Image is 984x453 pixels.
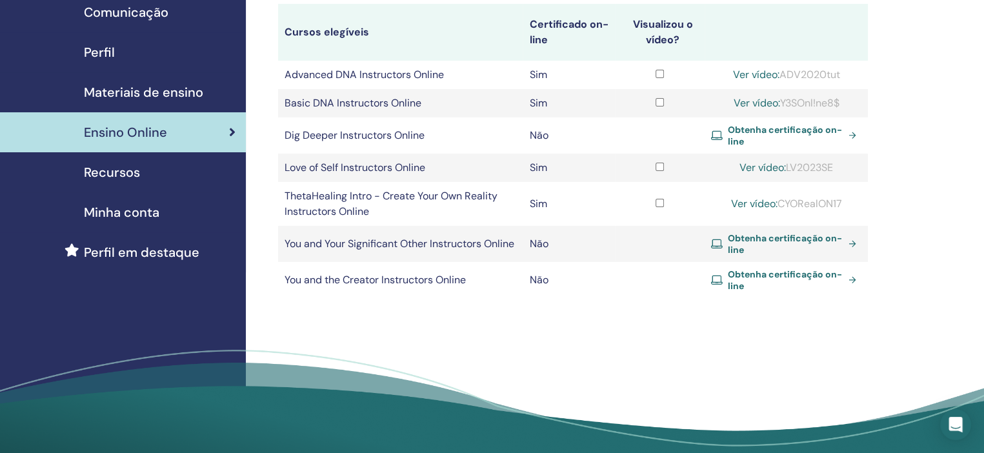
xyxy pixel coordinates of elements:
[523,117,614,154] td: Não
[733,96,779,110] a: Ver vídeo:
[739,161,786,174] a: Ver vídeo:
[711,232,861,256] a: Obtenha certificação on-line
[728,124,843,147] span: Obtenha certificação on-line
[278,226,523,262] td: You and Your Significant Other Instructors Online
[728,232,843,256] span: Obtenha certificação on-line
[84,203,159,222] span: Minha conta
[523,182,614,226] td: Sim
[278,89,523,117] td: Basic DNA Instructors Online
[728,268,843,292] span: Obtenha certificação on-line
[940,409,971,440] div: Open Intercom Messenger
[84,43,115,62] span: Perfil
[278,4,523,61] th: Cursos elegíveis
[84,123,167,142] span: Ensino Online
[523,154,614,182] td: Sim
[278,154,523,182] td: Love of Self Instructors Online
[711,268,861,292] a: Obtenha certificação on-line
[84,163,140,182] span: Recursos
[278,182,523,226] td: ThetaHealing Intro - Create Your Own Reality Instructors Online
[732,68,779,81] a: Ver vídeo:
[523,226,614,262] td: Não
[523,61,614,89] td: Sim
[711,67,861,83] div: ADV2020tut
[730,197,777,210] a: Ver vídeo:
[523,262,614,298] td: Não
[278,262,523,298] td: You and the Creator Instructors Online
[615,4,705,61] th: Visualizou o vídeo?
[523,89,614,117] td: Sim
[84,243,199,262] span: Perfil em destaque
[84,3,168,22] span: Comunicação
[523,4,614,61] th: Certificado on-line
[278,61,523,89] td: Advanced DNA Instructors Online
[711,96,861,111] div: Y3SOnl!ne8$
[84,83,203,102] span: Materiais de ensino
[711,124,861,147] a: Obtenha certificação on-line
[711,160,861,176] div: LV2023SE
[278,117,523,154] td: Dig Deeper Instructors Online
[711,196,861,212] div: CYORealON17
